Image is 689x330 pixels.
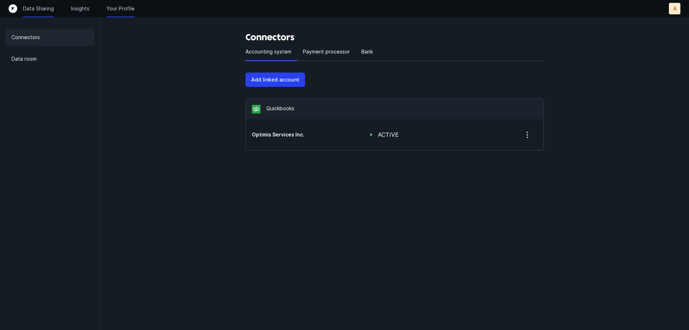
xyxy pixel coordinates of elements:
div: account ending [252,131,347,138]
h5: Optimis Services Inc. [252,131,347,138]
button: Add linked account [245,73,305,87]
a: Your Profile [107,5,135,12]
p: Add linked account [251,75,299,84]
button: A [669,3,680,14]
p: Accounting system [245,47,291,56]
a: Data Sharing [23,5,54,12]
a: Insights [71,5,89,12]
p: Quickbooks [266,105,294,113]
p: Connectors [11,33,40,42]
a: Connectors [6,29,94,46]
div: active [378,130,399,139]
h3: Connectors [245,32,544,43]
a: Data room [6,50,94,68]
p: A [673,5,676,12]
p: Payment processor [303,47,350,56]
p: Bank [361,47,373,56]
p: Data room [11,55,37,63]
